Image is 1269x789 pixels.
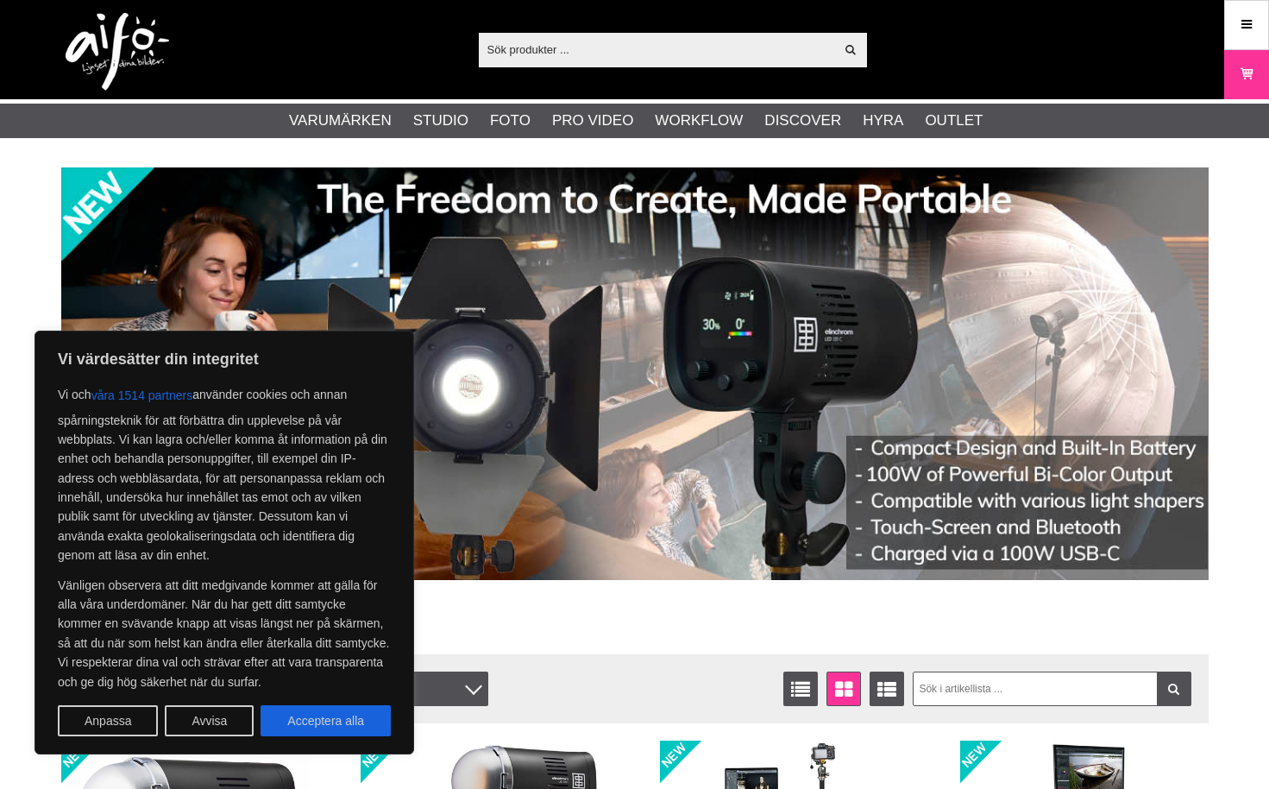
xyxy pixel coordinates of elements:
[870,672,904,706] a: Utökad listvisning
[58,576,391,691] p: Vänligen observera att ditt medgivande kommer att gälla för alla våra underdomäner. När du har ge...
[35,331,414,754] div: Vi värdesätter din integritet
[1157,672,1191,706] a: Filtrera
[91,380,193,411] button: våra 1514 partners
[165,705,254,736] button: Avvisa
[58,380,391,565] p: Vi och använder cookies och annan spårningsteknik för att förbättra din upplevelse på vår webbpla...
[479,36,835,62] input: Sök produkter ...
[863,110,903,132] a: Hyra
[826,672,861,706] a: Fönstervisning
[58,705,158,736] button: Anpassa
[764,110,841,132] a: Discover
[66,13,169,91] img: logo.png
[783,672,818,706] a: Listvisning
[655,110,743,132] a: Workflow
[913,672,1191,706] input: Sök i artikellista ...
[58,349,391,369] p: Vi värdesätter din integritet
[552,110,633,132] a: Pro Video
[289,110,392,132] a: Varumärken
[413,110,468,132] a: Studio
[925,110,983,132] a: Outlet
[490,110,531,132] a: Foto
[261,705,391,736] button: Acceptera alla
[61,167,1209,580] img: Annons:002 banner-elin-led100c11390x.jpg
